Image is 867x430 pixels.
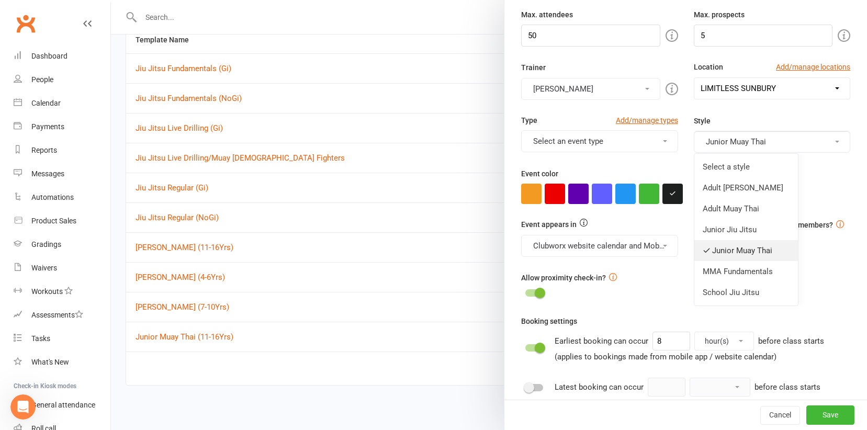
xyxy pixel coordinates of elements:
[16,343,25,351] button: Emoji picker
[46,136,193,156] div: how does he re-authenticate his accounts?
[616,115,678,126] button: Add/manage types
[17,177,193,229] div: [PERSON_NAME] can re-authenticate his account by following the standard login process. When he op...
[694,156,798,177] a: Select a style
[31,287,63,296] div: Workouts
[8,99,201,130] div: Toby says…
[694,115,711,127] label: Style
[13,10,39,37] a: Clubworx
[8,130,201,171] div: Andrew says…
[31,217,76,225] div: Product Sales
[14,233,110,256] a: Gradings
[31,264,57,272] div: Waivers
[14,303,110,327] a: Assessments
[14,92,110,115] a: Calendar
[31,99,61,107] div: Calendar
[31,146,57,154] div: Reports
[31,52,67,60] div: Dashboard
[694,198,798,219] a: Adult Muay Thai
[31,358,69,366] div: What's New
[14,186,110,209] a: Automations
[555,332,824,363] div: Earliest booking can occur
[50,343,58,351] button: Upload attachment
[14,44,110,68] a: Dashboard
[755,381,820,393] div: before class starts
[31,122,64,131] div: Payments
[7,4,27,24] button: go back
[31,75,53,84] div: People
[183,4,202,24] button: Home
[14,350,110,374] a: What's New
[521,62,546,73] label: Trainer
[555,378,820,397] div: Latest booking can occur
[14,327,110,350] a: Tasks
[694,61,723,73] label: Location
[31,193,74,201] div: Automations
[25,282,193,312] li: Use his authenticator app (like Google Authenticator or Authy) to get a time-sensitive code
[25,314,193,324] li: Enter that code to complete the login
[760,406,800,425] button: Cancel
[31,334,50,343] div: Tasks
[521,315,577,327] label: Booking settings
[694,131,850,153] button: Junior Muay Thai
[14,68,110,92] a: People
[694,261,798,282] a: MMA Fundamentals
[521,235,678,257] button: Clubworx website calendar and Mobile app, Class kiosk mode, Book & Pay, Roll call
[30,6,47,22] img: Profile image for Toby
[14,115,110,139] a: Payments
[806,406,854,425] button: Save
[521,130,678,152] button: Select an event type
[31,240,61,248] div: Gradings
[14,393,110,417] a: General attendance kiosk mode
[694,9,745,20] label: Max. prospects
[555,350,824,363] div: (applies to bookings made from mobile app / website calendar)
[8,171,201,424] div: Toby says…
[17,105,141,116] div: Is that what you were looking for?
[25,270,193,280] li: Enter his username and password
[9,321,200,338] textarea: Message…
[14,209,110,233] a: Product Sales
[31,401,95,409] div: General attendance
[521,9,573,20] label: Max. attendees
[8,171,201,423] div: [PERSON_NAME] can re-authenticate his account by following the standard login process. When he op...
[17,40,193,81] div: The daily logout issue is likely occurring because the system is managing multiple family member ...
[776,61,850,73] button: Add/manage locations
[38,130,201,163] div: how does he re-authenticate his accounts?
[694,282,798,303] a: School Jiu Jitsu
[14,280,110,303] a: Workouts
[17,234,193,265] div: If your gym has Two-Factor Authentication enabled for [PERSON_NAME]'s account, he'll need to:
[17,89,131,96] div: [PERSON_NAME] • AI Agent • [DATE]
[521,78,660,100] button: [PERSON_NAME]
[31,169,64,178] div: Messages
[33,343,41,351] button: Gif picker
[758,335,824,347] div: before class starts
[14,139,110,162] a: Reports
[14,162,110,186] a: Messages
[51,10,119,18] h1: [PERSON_NAME]
[694,177,798,198] a: Adult [PERSON_NAME]
[28,220,36,229] a: Source reference 8608194:
[521,115,537,126] label: Type
[31,311,83,319] div: Assessments
[14,256,110,280] a: Waivers
[521,168,558,179] label: Event color
[179,338,196,355] button: Send a message…
[694,219,798,240] a: Junior Jiu Jitsu
[694,240,798,261] a: Junior Muay Thai
[8,99,150,122] div: Is that what you were looking for?
[521,219,577,230] label: Event appears in
[521,272,606,284] label: Allow proximity check-in?
[10,394,36,420] iframe: Intercom live chat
